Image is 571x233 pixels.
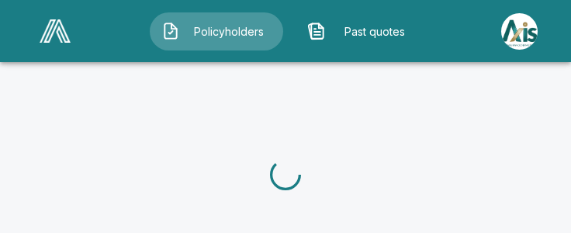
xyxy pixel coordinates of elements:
img: Past quotes Icon [307,22,326,40]
img: AA Logo [40,19,71,43]
button: Policyholders IconPolicyholders [150,12,283,50]
span: Past quotes [332,23,417,40]
button: Past quotes IconPast quotes [296,12,429,50]
span: Policyholders [186,23,272,40]
img: Policyholders Icon [161,22,180,40]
